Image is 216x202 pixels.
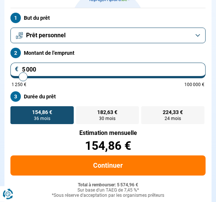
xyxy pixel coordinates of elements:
[10,13,206,23] label: But du prêt
[10,156,206,176] button: Continuer
[10,140,206,152] div: 154,86 €
[26,32,66,40] span: Prêt personnel
[99,117,115,121] span: 30 mois
[15,67,19,73] span: €
[12,83,26,87] span: 1 250 €
[32,110,52,115] span: 154,86 €
[10,28,206,44] button: Prêt personnel
[184,83,204,87] span: 100 000 €
[163,110,183,115] span: 224,33 €
[10,188,206,193] div: Sur base d'un TAEG de 7,45 %*
[10,193,206,199] div: *Sous réserve d'acceptation par les organismes prêteurs
[10,183,206,188] div: Total à rembourser: 5 574,96 €
[97,110,117,115] span: 182,63 €
[10,130,206,136] div: Estimation mensuelle
[10,48,206,59] label: Montant de l'emprunt
[165,117,181,121] span: 24 mois
[34,117,50,121] span: 36 mois
[10,92,206,102] label: Durée du prêt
